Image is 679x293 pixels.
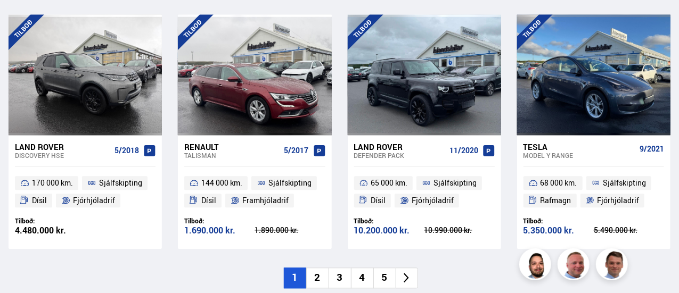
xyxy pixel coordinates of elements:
[268,177,312,189] span: Sjálfskipting
[15,152,110,159] div: Discovery HSE
[371,194,386,207] span: Dísil
[15,142,110,152] div: Land Rover
[523,152,635,159] div: Model Y RANGE
[184,152,280,159] div: Talisman
[517,135,670,249] a: Tesla Model Y RANGE 9/2021 68 000 km. Sjálfskipting Rafmagn Fjórhjóladrif Tilboð: 5.350.000 kr. 5...
[184,217,255,225] div: Tilboð:
[597,194,639,207] span: Fjórhjóladrif
[433,177,477,189] span: Sjálfskipting
[242,194,289,207] span: Framhjóladrif
[73,194,115,207] span: Fjórhjóladrif
[348,135,501,249] a: Land Rover Defender PACK 11/2020 65 000 km. Sjálfskipting Dísil Fjórhjóladrif Tilboð: 10.200.000 ...
[99,177,142,189] span: Sjálfskipting
[15,226,85,235] div: 4.480.000 kr.
[306,267,329,288] li: 2
[541,194,571,207] span: Rafmagn
[329,267,351,288] li: 3
[15,217,85,225] div: Tilboð:
[9,4,40,36] button: Opna LiveChat spjallviðmót
[373,267,396,288] li: 5
[32,177,73,189] span: 170 000 km.
[523,226,594,235] div: 5.350.000 kr.
[9,135,162,249] a: Land Rover Discovery HSE 5/2018 170 000 km. Sjálfskipting Dísil Fjórhjóladrif Tilboð: 4.480.000 kr.
[598,250,629,282] img: FbJEzSuNWCJXmdc-.webp
[521,250,553,282] img: nhp88E3Fdnt1Opn2.png
[284,267,306,288] li: 1
[351,267,373,288] li: 4
[449,146,478,155] span: 11/2020
[32,194,47,207] span: Dísil
[354,226,424,235] div: 10.200.000 kr.
[523,217,594,225] div: Tilboð:
[541,177,577,189] span: 68 000 km.
[114,146,139,155] span: 5/2018
[594,227,664,234] div: 5.490.000 kr.
[178,135,331,249] a: Renault Talisman 5/2017 144 000 km. Sjálfskipting Dísil Framhjóladrif Tilboð: 1.690.000 kr. 1.890...
[255,227,325,234] div: 1.890.000 kr.
[640,145,664,153] span: 9/2021
[284,146,309,155] span: 5/2017
[424,227,495,234] div: 10.990.000 kr.
[184,142,280,152] div: Renault
[412,194,454,207] span: Fjórhjóladrif
[354,142,445,152] div: Land Rover
[354,217,424,225] div: Tilboð:
[201,177,242,189] span: 144 000 km.
[603,177,646,189] span: Sjálfskipting
[354,152,445,159] div: Defender PACK
[184,226,255,235] div: 1.690.000 kr.
[371,177,407,189] span: 65 000 km.
[201,194,216,207] span: Dísil
[559,250,591,282] img: siFngHWaQ9KaOqBr.png
[523,142,635,152] div: Tesla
